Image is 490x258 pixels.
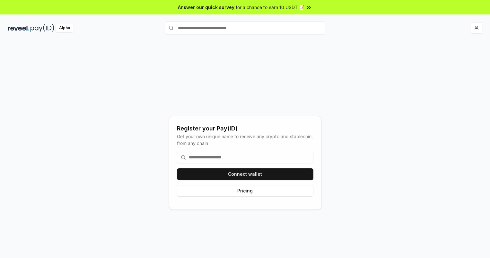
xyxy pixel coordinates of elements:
span: Answer our quick survey [178,4,234,11]
div: Alpha [56,24,74,32]
span: for a chance to earn 10 USDT 📝 [236,4,304,11]
img: reveel_dark [8,24,29,32]
img: pay_id [31,24,54,32]
button: Pricing [177,185,313,197]
div: Register your Pay(ID) [177,124,313,133]
div: Get your own unique name to receive any crypto and stablecoin, from any chain [177,133,313,147]
button: Connect wallet [177,168,313,180]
